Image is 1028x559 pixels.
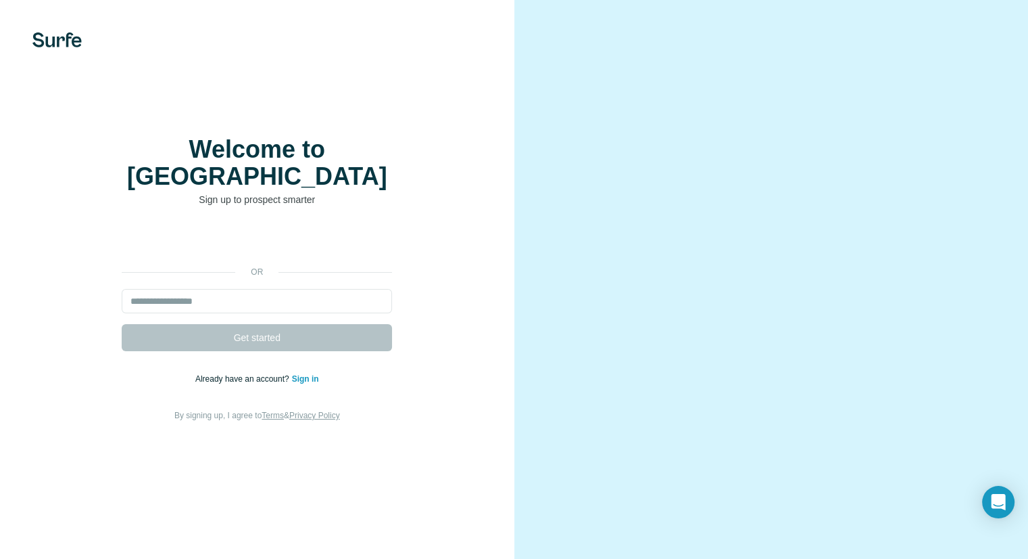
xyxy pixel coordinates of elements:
[195,374,292,384] span: Already have an account?
[115,227,399,256] iframe: Sign in with Google Button
[982,486,1014,518] div: Open Intercom Messenger
[289,411,340,420] a: Privacy Policy
[122,136,392,190] h1: Welcome to [GEOGRAPHIC_DATA]
[32,32,82,47] img: Surfe's logo
[122,193,392,206] p: Sign up to prospect smarter
[235,266,278,278] p: or
[262,411,284,420] a: Terms
[292,374,319,384] a: Sign in
[174,411,340,420] span: By signing up, I agree to &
